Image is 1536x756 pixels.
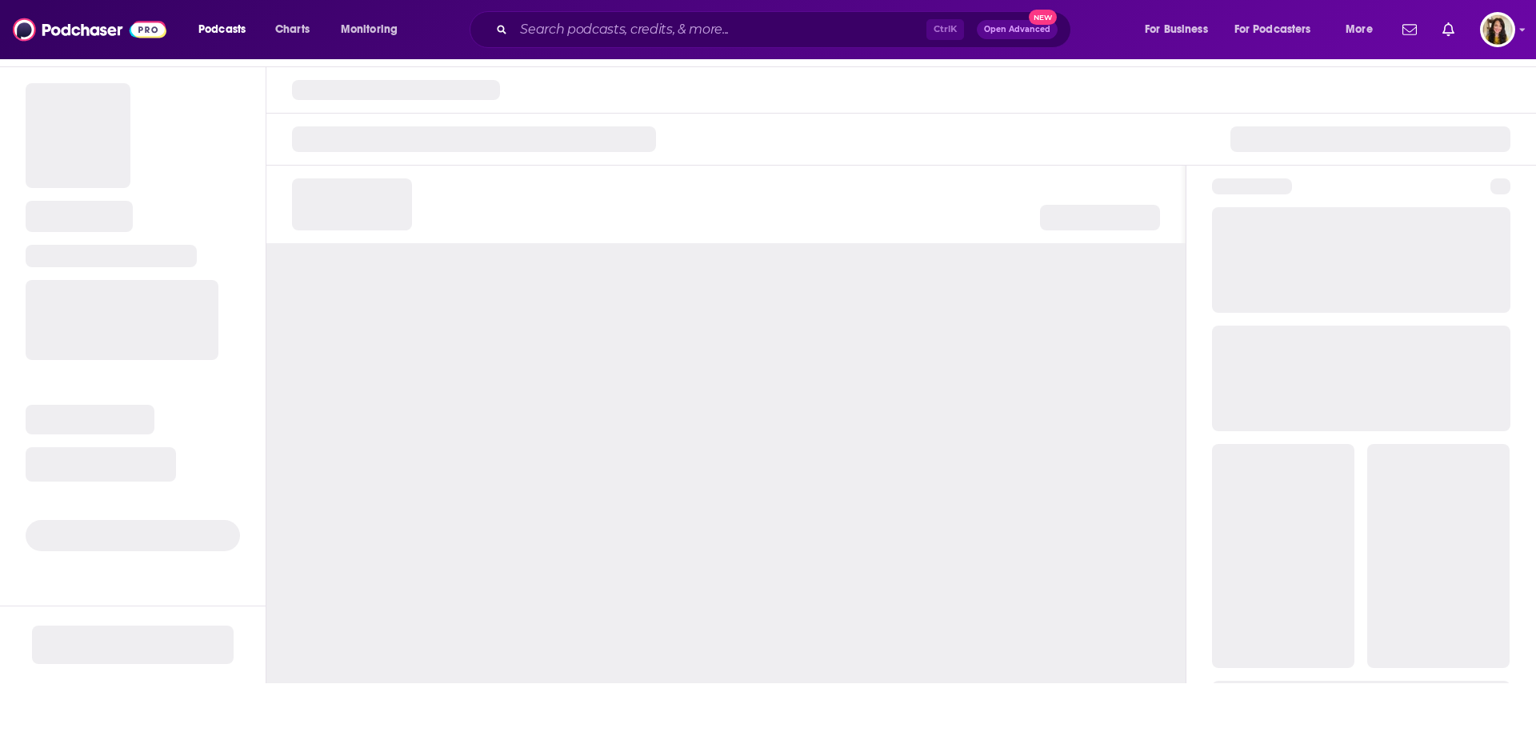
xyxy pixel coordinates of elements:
[13,14,166,45] img: Podchaser - Follow, Share and Rate Podcasts
[1134,17,1228,42] button: open menu
[1480,12,1515,47] button: Show profile menu
[1396,16,1423,43] a: Show notifications dropdown
[1145,18,1208,41] span: For Business
[187,17,266,42] button: open menu
[1480,12,1515,47] img: User Profile
[485,11,1086,48] div: Search podcasts, credits, & more...
[1436,16,1461,43] a: Show notifications dropdown
[1224,17,1334,42] button: open menu
[977,20,1058,39] button: Open AdvancedNew
[330,17,418,42] button: open menu
[984,26,1050,34] span: Open Advanced
[265,17,319,42] a: Charts
[1029,10,1058,25] span: New
[1234,18,1311,41] span: For Podcasters
[1346,18,1373,41] span: More
[1334,17,1393,42] button: open menu
[198,18,246,41] span: Podcasts
[275,18,310,41] span: Charts
[1480,12,1515,47] span: Logged in as KatieFGMedia
[341,18,398,41] span: Monitoring
[926,19,964,40] span: Ctrl K
[514,17,926,42] input: Search podcasts, credits, & more...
